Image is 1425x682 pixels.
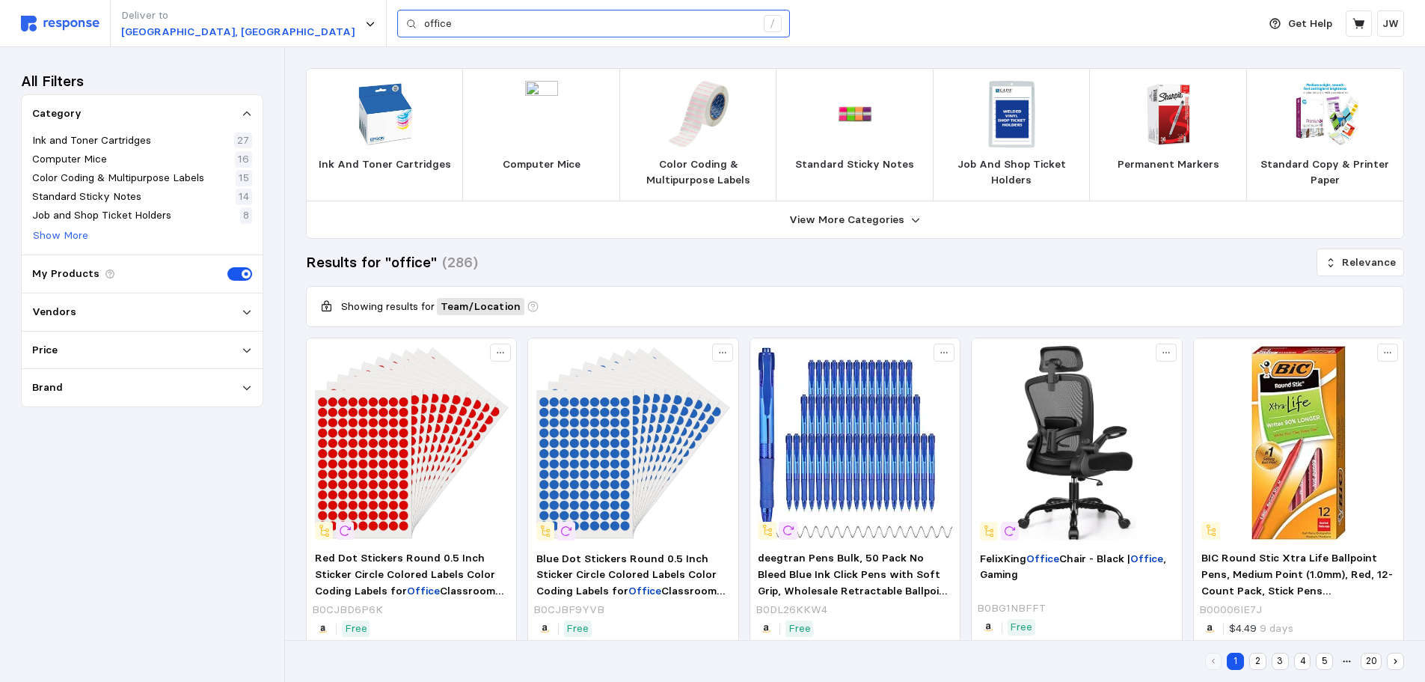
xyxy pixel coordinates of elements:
[32,227,89,245] button: Show More
[536,346,730,540] img: 71n7Lw76MGL._AC_SX679_.jpg
[441,299,521,314] span: Team / Location
[1288,16,1332,32] p: Get Help
[1260,10,1341,38] button: Get Help
[758,346,951,540] img: 714lv5xLvyL.__AC_SX300_SY300_QL70_FMwebp_.jpg
[1361,653,1382,670] button: 20
[1382,16,1399,32] p: JW
[312,602,383,618] p: B0CJBD6P6K
[33,228,88,244] p: Show More
[1294,653,1311,670] button: 4
[1316,653,1333,670] button: 5
[1342,255,1396,271] p: Relevance
[32,189,141,205] p: Standard Sticky Notes
[980,552,1026,565] span: FelixKing
[319,156,451,173] p: Ink And Toner Cartridges
[32,342,58,359] p: Price
[566,621,589,637] p: Free
[32,266,99,282] p: My Products
[1257,621,1293,635] span: 9 days
[1292,81,1358,147] img: L_HEW112400_CT_A1.jpg
[1229,621,1293,637] p: $4.49
[1317,249,1404,277] button: Relevance
[628,584,661,597] mark: Office
[533,602,604,618] p: B0CJBF9YVB
[795,156,914,173] p: Standard Sticky Notes
[978,81,1045,147] img: CP7_80069.webp
[32,133,151,149] p: Ink and Toner Cartridges
[32,170,204,186] p: Color Coding & Multipurpose Labels
[980,346,1174,540] img: 71m901lXArL._AC_SX679_.jpg
[1259,156,1391,189] p: Standard Copy & Printer Paper
[32,106,82,122] p: Category
[32,304,76,320] p: Vendors
[352,81,418,147] img: L_Epson-Box.JPG
[239,189,249,205] p: 14
[21,16,99,31] img: svg%3e
[407,584,440,597] mark: Office
[977,600,1046,617] p: B0BG1NBFFT
[536,552,717,597] span: Blue Dot Stickers Round 0.5 Inch Sticker Circle Colored Labels Color Coding Labels for
[1136,81,1202,147] img: L_SAN2082960_PK_P2.jpg
[1227,653,1244,670] button: 1
[1249,653,1266,670] button: 2
[822,81,889,147] img: OSD_MMM680PGOP2.webp
[315,346,509,540] img: 715sbKS1yjL._AC_SX679_.jpg
[424,10,756,37] input: Search for a product name or SKU
[32,151,107,168] p: Computer Mice
[789,212,904,228] p: View More Categories
[442,252,478,273] h3: (286)
[1010,619,1032,636] p: Free
[1130,552,1163,565] mark: Office
[345,621,367,637] p: Free
[239,170,249,186] p: 15
[32,380,63,396] p: Brand
[1377,10,1404,37] button: JW
[788,621,811,637] p: Free
[1118,156,1219,173] p: Permanent Markers
[946,156,1078,189] p: Job And Shop Ticket Holders
[1059,552,1130,565] span: Chair - Black |
[503,156,580,173] p: Computer Mice
[1026,552,1059,565] mark: Office
[307,201,1403,238] button: View More Categories
[315,551,495,597] span: Red Dot Stickers Round 0.5 Inch Sticker Circle Colored Labels Color Coding Labels for
[306,252,437,273] h3: Results for "office"
[1201,551,1393,613] span: BIC Round Stic Xtra Life Ballpoint Pens, Medium Point (1.0mm), Red, 12-Count Pack, Stick Pens for
[665,81,732,147] img: THT-152-494-PK.webp
[756,602,827,618] p: B0DL26KKW4
[121,7,355,24] p: Deliver to
[1272,653,1289,670] button: 3
[121,24,355,40] p: [GEOGRAPHIC_DATA], [GEOGRAPHIC_DATA]
[243,207,249,224] p: 8
[237,133,249,149] p: 27
[341,299,435,315] p: Showing results for
[21,71,84,91] h3: All Filters
[238,151,249,168] p: 16
[758,551,951,613] span: deegtran Pens Bulk, 50 Pack No Bleed Blue Ink Click Pens with Soft Grip, Wholesale Retractable Ba...
[1199,602,1262,618] p: B00006IE7J
[632,156,764,189] p: Color Coding & Multipurpose Labels
[764,15,782,33] div: /
[509,81,575,147] img: 19NY17_AS01
[32,207,171,224] p: Job and Shop Ticket Holders
[1201,346,1395,540] img: 71oX-oaxroS.__AC_SX300_SY300_QL70_ML2_.jpg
